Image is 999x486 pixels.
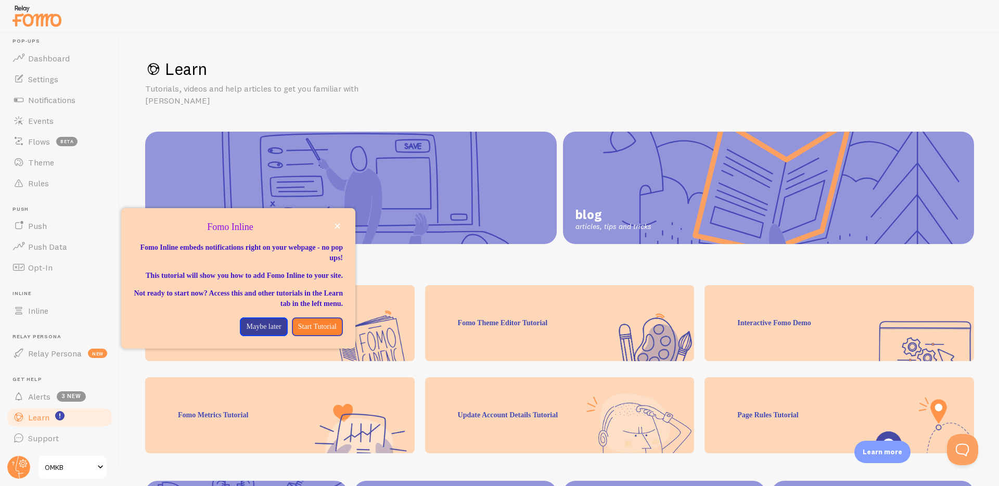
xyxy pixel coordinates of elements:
span: Alerts [28,391,50,402]
a: Support [6,428,113,449]
span: Notifications [28,95,75,105]
span: Relay Persona [28,348,82,359]
span: Inline [28,305,48,316]
span: blog [575,207,651,222]
a: Events [6,110,113,131]
span: Events [28,116,54,126]
a: OMKB [37,455,108,480]
p: Start Tutorial [298,322,337,332]
span: 3 new [57,391,86,402]
span: Support [28,433,59,443]
span: Inline [12,290,113,297]
p: Tutorials, videos and help articles to get you familiar with [PERSON_NAME] [145,83,395,107]
svg: <p>Watch New Feature Tutorials!</p> [55,411,65,420]
p: This tutorial will show you how to add Fomo Inline to your site. [134,271,343,281]
span: Push Data [28,241,67,252]
p: Maybe later [246,322,281,332]
button: close, [332,221,343,232]
a: Opt-In [6,257,113,278]
span: Push [12,206,113,213]
a: Alerts 3 new [6,386,113,407]
span: Flows [28,136,50,147]
h2: Tutorials [145,269,974,285]
a: Inline [6,300,113,321]
a: help guide setup and introduction to features [145,132,557,244]
span: Settings [28,74,58,84]
div: Page Rules Tutorial [705,377,974,453]
span: articles, tips and tricks [575,222,651,232]
span: Learn [28,412,49,423]
a: Notifications [6,89,113,110]
div: Fomo Metrics Tutorial [145,377,415,453]
span: OMKB [45,461,94,474]
a: Learn [6,407,113,428]
a: Relay Persona new [6,343,113,364]
button: Start Tutorial [292,317,343,336]
span: beta [56,137,78,146]
a: blog articles, tips and tricks [563,132,975,244]
h1: Learn [145,58,974,80]
a: Push Data [6,236,113,257]
span: new [88,349,107,358]
p: Fomo Inline embeds notifications right on your webpage - no pop ups! [134,242,343,263]
span: Relay Persona [12,334,113,340]
a: Dashboard [6,48,113,69]
iframe: Help Scout Beacon - Open [947,434,978,465]
div: Update Account Details Tutorial [425,377,695,453]
a: Settings [6,69,113,89]
a: Theme [6,152,113,173]
div: Fomo Theme Editor Tutorial [425,285,695,361]
a: Push [6,215,113,236]
span: Pop-ups [12,38,113,45]
button: Maybe later [240,317,287,336]
div: Learn more [854,441,911,463]
p: Fomo Inline [134,221,343,234]
div: Interactive Fomo Demo [705,285,974,361]
a: Rules [6,173,113,194]
span: Theme [28,157,54,168]
span: Opt-In [28,262,53,273]
span: Rules [28,178,49,188]
a: Flows beta [6,131,113,152]
span: help guide [158,207,271,222]
span: Push [28,221,47,231]
p: Not ready to start now? Access this and other tutorials in the Learn tab in the left menu. [134,288,343,309]
span: Get Help [12,376,113,383]
img: fomo-relay-logo-orange.svg [11,3,63,29]
p: Learn more [863,447,902,457]
div: Fomo Inline [121,208,355,349]
span: Dashboard [28,53,70,63]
